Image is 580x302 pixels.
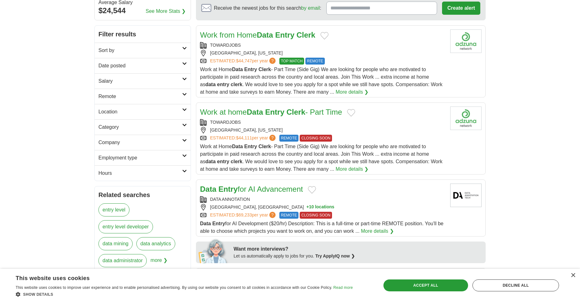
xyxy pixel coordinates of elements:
img: Company logo [450,184,482,207]
span: REMOTE [279,135,298,142]
div: DATA ANNOTATION [200,196,445,203]
strong: Entry [244,67,257,72]
a: Location [95,104,191,119]
div: Accept all [383,279,468,291]
a: by email [301,5,320,11]
strong: Entry [275,31,294,39]
strong: Data [247,108,263,116]
span: Receive the newest jobs for this search : [214,4,321,12]
div: Want more interviews? [234,245,482,253]
img: Company logo [450,29,482,53]
strong: Entry [219,185,238,193]
div: TOWARDJOBS [200,119,445,126]
span: Show details [23,292,53,297]
a: ESTIMATED:$44,111per year? [210,135,277,142]
a: ESTIMATED:$69,233per year? [210,212,277,219]
h2: Employment type [98,154,182,162]
span: + [306,204,309,211]
a: entry level [98,203,129,216]
img: apply-iq-scientist.png [198,238,229,263]
span: Work at Home - Part Time (Side Gig) We are looking for people who are motivated to participate in... [200,67,442,95]
a: Category [95,119,191,135]
strong: entry [217,159,229,164]
button: Create alert [442,2,480,15]
div: [GEOGRAPHIC_DATA], [US_STATE] [200,50,445,56]
a: More details ❯ [336,165,369,173]
strong: Data [200,221,211,226]
a: Work from HomeData Entry Clerk [200,31,315,39]
div: Decline all [472,279,559,291]
h2: Date posted [98,62,182,70]
h2: Location [98,108,182,116]
span: This website uses cookies to improve user experience and to enable personalised advertising. By u... [16,285,332,290]
a: See More Stats ❯ [146,8,186,15]
div: Let us automatically apply to jobs for you. [234,253,482,259]
a: Work at homeData Entry Clerk- Part Time [200,108,342,116]
span: $44,747 [236,58,252,63]
strong: clerk [231,159,242,164]
span: CLOSING SOON [300,135,332,142]
span: REMOTE [305,58,324,65]
strong: Data [257,31,273,39]
strong: Clerk [297,31,315,39]
a: More details ❯ [336,88,369,96]
strong: entry [217,82,229,87]
strong: Entry [212,221,225,226]
a: entry level developer [98,220,153,233]
strong: Clerk [258,67,271,72]
span: for AI Development ($20/hr) Description: This is a full-time or part-time REMOTE position. You'll... [200,221,443,234]
span: CLOSING SOON [300,212,332,219]
span: $69,233 [236,212,252,217]
strong: Data [200,185,216,193]
strong: clerk [231,82,242,87]
a: data administrator [98,254,147,267]
div: TOWARDJOBS [200,42,445,49]
div: [GEOGRAPHIC_DATA], [US_STATE] [200,127,445,133]
div: Close [571,273,575,278]
a: Try ApplyIQ now ❯ [315,253,355,258]
button: Add to favorite jobs [308,186,316,194]
span: Work at Home - Part Time (Side Gig) We are looking for people who are motivated to participate in... [200,144,442,172]
a: Sort by [95,43,191,58]
span: more ❯ [150,254,167,271]
a: ESTIMATED:$44,747per year? [210,58,277,65]
strong: Clerk [258,144,271,149]
button: Add to favorite jobs [347,109,355,117]
img: Company logo [450,107,482,130]
h2: Sort by [98,47,182,54]
h2: Company [98,139,182,146]
h2: Filter results [95,26,191,43]
h2: Remote [98,93,182,100]
strong: Data [232,67,243,72]
div: $24,544 [98,5,187,16]
button: Add to favorite jobs [320,32,329,39]
div: Show details [16,291,353,297]
a: Remote [95,89,191,104]
strong: data [205,82,216,87]
a: Date posted [95,58,191,73]
strong: data [205,159,216,164]
a: data mining [98,237,133,250]
a: More details ❯ [361,227,394,235]
h2: Category [98,123,182,131]
a: Hours [95,165,191,181]
strong: Data [232,144,243,149]
a: Employment type [95,150,191,165]
span: REMOTE [279,212,298,219]
a: Data Entryfor AI Advancement [200,185,303,193]
span: TOP MATCH [279,58,304,65]
a: Read more, opens a new window [333,285,353,290]
div: This website uses cookies [16,273,337,282]
span: ? [269,58,276,64]
button: +10 locations [306,204,334,211]
span: $44,111 [236,135,252,140]
a: Salary [95,73,191,89]
h2: Salary [98,77,182,85]
a: Company [95,135,191,150]
div: [GEOGRAPHIC_DATA], [GEOGRAPHIC_DATA] [200,204,445,211]
strong: Entry [244,144,257,149]
h2: Related searches [98,190,187,200]
span: ? [269,212,276,218]
strong: Entry [265,108,284,116]
span: ? [269,135,276,141]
